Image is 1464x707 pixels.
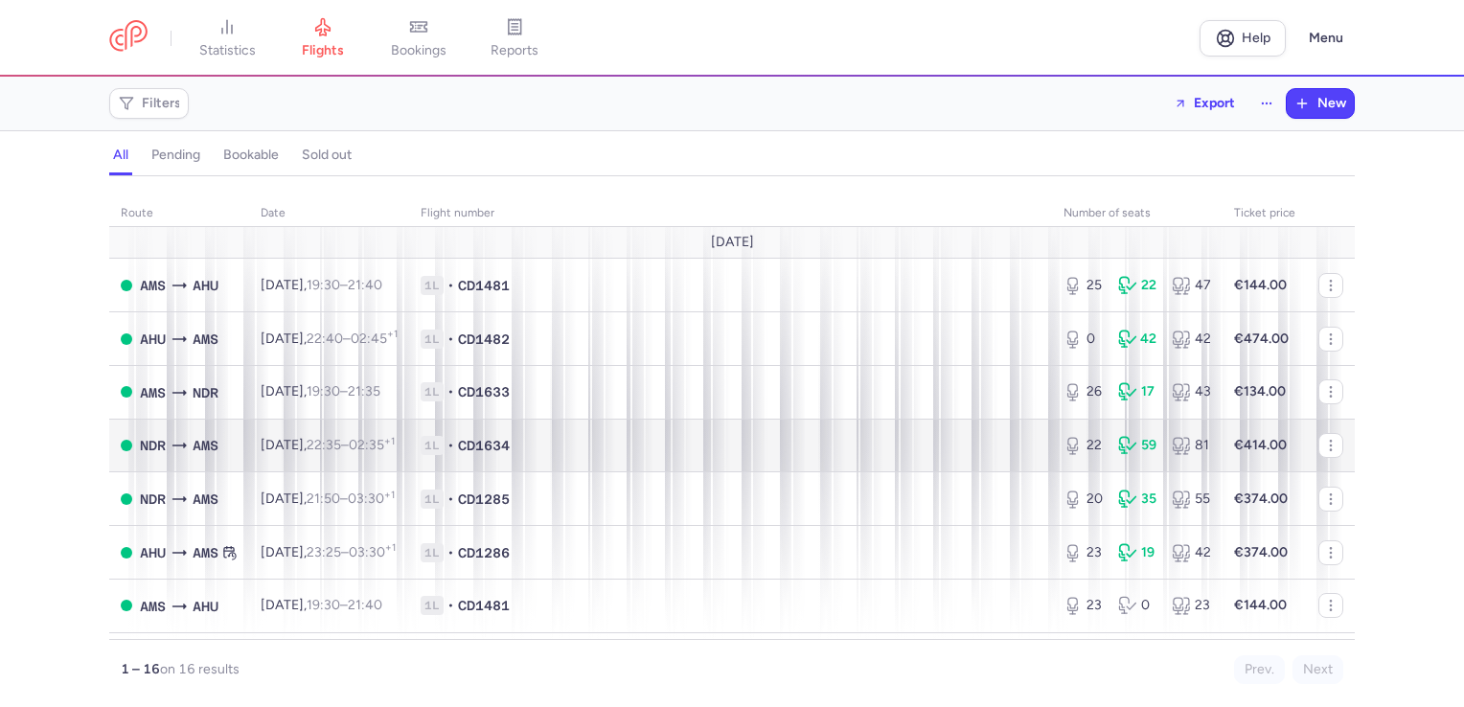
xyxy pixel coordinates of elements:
th: number of seats [1052,199,1223,228]
button: Prev. [1234,655,1285,684]
span: CD1481 [458,276,510,295]
span: 1L [421,276,444,295]
span: – [307,383,380,399]
span: 1L [421,490,444,509]
time: 19:30 [307,597,340,613]
strong: €134.00 [1234,383,1286,399]
span: New [1317,96,1346,111]
a: Help [1200,20,1286,57]
strong: 1 – 16 [121,661,160,677]
span: reports [491,42,538,59]
a: reports [467,17,562,59]
span: bookings [391,42,446,59]
h4: bookable [223,147,279,164]
th: Ticket price [1223,199,1307,228]
span: [DATE], [261,383,380,399]
span: 1L [421,436,444,455]
time: 22:40 [307,331,343,347]
span: NDR [140,489,166,510]
h4: all [113,147,128,164]
span: [DATE], [261,597,382,613]
sup: +1 [387,328,398,340]
span: – [307,597,382,613]
span: CD1286 [458,543,510,562]
div: 19 [1118,543,1157,562]
span: AHU [193,275,218,296]
span: [DATE], [261,490,395,507]
span: • [447,596,454,615]
sup: +1 [384,435,395,447]
span: NDR [193,382,218,403]
span: [DATE], [261,437,395,453]
th: route [109,199,249,228]
strong: €374.00 [1234,490,1288,507]
div: 35 [1118,490,1157,509]
button: Next [1292,655,1343,684]
span: Help [1242,31,1270,45]
span: statistics [199,42,256,59]
div: 23 [1064,596,1103,615]
span: [DATE], [261,544,396,560]
span: – [307,331,398,347]
strong: €374.00 [1234,544,1288,560]
span: [DATE] [711,235,754,250]
div: 81 [1172,436,1211,455]
button: Filters [110,89,188,118]
span: [DATE], [261,331,398,347]
span: AMS [140,596,166,617]
button: Menu [1297,20,1355,57]
span: AMS [193,329,218,350]
time: 02:35 [349,437,395,453]
span: CD1285 [458,490,510,509]
button: New [1287,89,1354,118]
span: • [447,436,454,455]
span: CD1481 [458,596,510,615]
time: 21:40 [348,277,382,293]
span: • [447,276,454,295]
span: [DATE], [261,277,382,293]
div: 23 [1064,543,1103,562]
span: AHU [140,542,166,563]
time: 23:25 [307,544,341,560]
strong: €414.00 [1234,437,1287,453]
time: 21:50 [307,490,340,507]
time: 03:30 [348,490,395,507]
span: – [307,544,396,560]
time: 22:35 [307,437,341,453]
div: 43 [1172,382,1211,401]
time: 21:40 [348,597,382,613]
div: 47 [1172,276,1211,295]
span: 1L [421,330,444,349]
span: AMS [193,435,218,456]
span: on 16 results [160,661,240,677]
span: 1L [421,382,444,401]
div: 42 [1172,543,1211,562]
span: – [307,490,395,507]
time: 03:30 [349,544,396,560]
span: AMS [140,275,166,296]
sup: +1 [385,541,396,554]
span: NDR [140,435,166,456]
a: CitizenPlane red outlined logo [109,20,148,56]
div: 22 [1064,436,1103,455]
time: 19:30 [307,383,340,399]
button: Export [1161,88,1247,119]
strong: €474.00 [1234,331,1289,347]
div: 26 [1064,382,1103,401]
sup: +1 [384,489,395,501]
div: 55 [1172,490,1211,509]
time: 21:35 [348,383,380,399]
span: 1L [421,543,444,562]
span: • [447,382,454,401]
span: Export [1194,96,1235,110]
span: AMS [193,542,218,563]
div: 42 [1172,330,1211,349]
div: 0 [1118,596,1157,615]
strong: €144.00 [1234,277,1287,293]
th: Flight number [409,199,1052,228]
div: 23 [1172,596,1211,615]
span: AHU [140,329,166,350]
span: CD1482 [458,330,510,349]
div: 0 [1064,330,1103,349]
span: CD1633 [458,382,510,401]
